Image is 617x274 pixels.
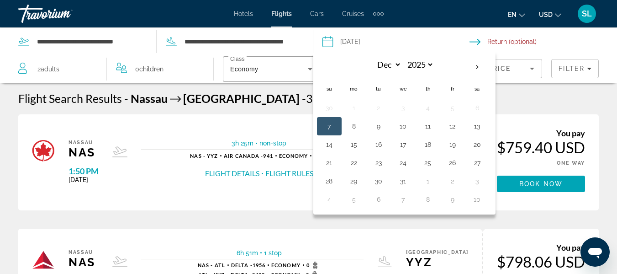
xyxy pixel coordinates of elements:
[131,91,168,105] span: Nassau
[69,249,99,255] span: Nassau
[205,168,259,178] button: Flight Details
[264,249,282,257] span: 1 stop
[232,140,253,147] span: 3h 25m
[231,262,253,268] span: Delta -
[69,166,99,176] span: 1:50 PM
[497,242,585,253] div: You pay
[470,102,485,114] button: Day 6
[445,193,460,206] button: Day 9
[539,11,553,18] span: USD
[396,156,411,169] button: Day 24
[231,262,265,268] span: 1956
[470,175,485,188] button: Day 3
[371,156,386,169] button: Day 23
[347,120,361,133] button: Day 8
[559,65,585,72] span: Filter
[421,193,435,206] button: Day 8
[124,91,128,105] span: -
[135,63,163,75] span: 0
[271,262,301,268] span: Economy
[580,237,610,267] iframe: Button to launch messaging window
[9,55,213,83] button: Travelers: 2 adults, 0 children
[452,63,534,74] mat-select: Sort by
[342,10,364,17] a: Cruises
[18,2,110,26] a: Travorium
[406,249,469,255] span: [GEOGRAPHIC_DATA]
[519,180,563,188] span: Book now
[582,9,592,18] span: SL
[445,102,460,114] button: Day 5
[322,102,337,114] button: Day 30
[539,8,561,21] button: Change currency
[396,193,411,206] button: Day 7
[190,153,218,159] span: NAS - YYZ
[371,193,386,206] button: Day 6
[271,10,292,17] a: Flights
[445,120,460,133] button: Day 12
[508,11,517,18] span: en
[259,140,286,147] span: non-stop
[508,8,525,21] button: Change language
[322,156,337,169] button: Day 21
[32,249,55,272] img: Airline logo
[69,176,99,183] span: [DATE]
[18,91,122,105] h1: Flight Search Results
[347,156,361,169] button: Day 22
[371,175,386,188] button: Day 30
[396,120,411,133] button: Day 10
[32,140,55,162] img: Airline logo
[497,138,585,156] div: $759.40 USD
[37,63,59,75] span: 2
[470,156,485,169] button: Day 27
[470,193,485,206] button: Day 10
[139,65,163,73] span: Children
[421,102,435,114] button: Day 4
[371,102,386,114] button: Day 2
[551,59,599,78] button: Filters
[322,193,337,206] button: Day 4
[279,153,308,159] span: Economy
[372,57,401,73] select: Select month
[445,156,460,169] button: Day 26
[371,138,386,151] button: Day 16
[396,138,411,151] button: Day 17
[497,128,585,138] div: You pay
[317,57,490,209] table: Left calendar grid
[557,160,585,166] span: ONE WAY
[396,175,411,188] button: Day 31
[310,10,324,17] a: Cars
[347,193,361,206] button: Day 5
[69,255,99,269] span: NAS
[470,138,485,151] button: Day 20
[406,255,469,269] span: YYZ
[322,120,337,133] button: Day 7
[198,262,225,268] span: NAS - ATL
[497,176,585,192] button: Book now
[347,175,361,188] button: Day 29
[302,91,306,105] span: -
[347,102,361,114] button: Day 1
[371,120,386,133] button: Day 9
[470,120,485,133] button: Day 13
[230,65,258,73] span: Economy
[421,120,435,133] button: Day 11
[183,91,300,105] span: [GEOGRAPHIC_DATA]
[497,253,585,271] div: $798.06 USD
[224,153,263,159] span: Air Canada -
[306,262,321,269] span: 0
[322,28,470,55] button: Select depart date
[230,56,245,62] mat-label: Class
[265,168,313,178] button: Flight Rules
[421,138,435,151] button: Day 18
[465,57,490,78] button: Next month
[421,175,435,188] button: Day 1
[396,102,411,114] button: Day 3
[445,138,460,151] button: Day 19
[234,10,253,17] span: Hotels
[224,153,273,159] span: 941
[302,91,320,105] span: 34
